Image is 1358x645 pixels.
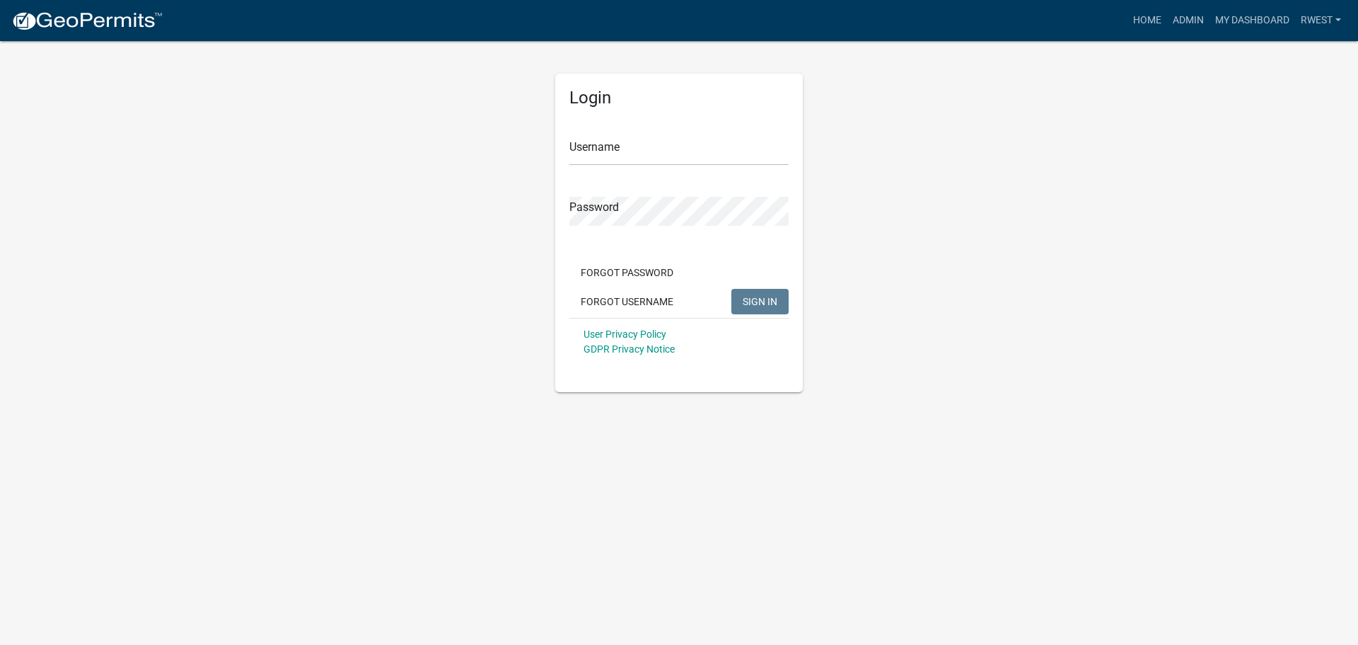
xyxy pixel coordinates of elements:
[584,329,666,340] a: User Privacy Policy
[569,260,685,285] button: Forgot Password
[1295,7,1347,34] a: rwest
[1167,7,1209,34] a: Admin
[731,289,789,314] button: SIGN IN
[569,88,789,108] h5: Login
[743,295,777,307] span: SIGN IN
[1127,7,1167,34] a: Home
[1209,7,1295,34] a: My Dashboard
[569,289,685,314] button: Forgot Username
[584,343,675,355] a: GDPR Privacy Notice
